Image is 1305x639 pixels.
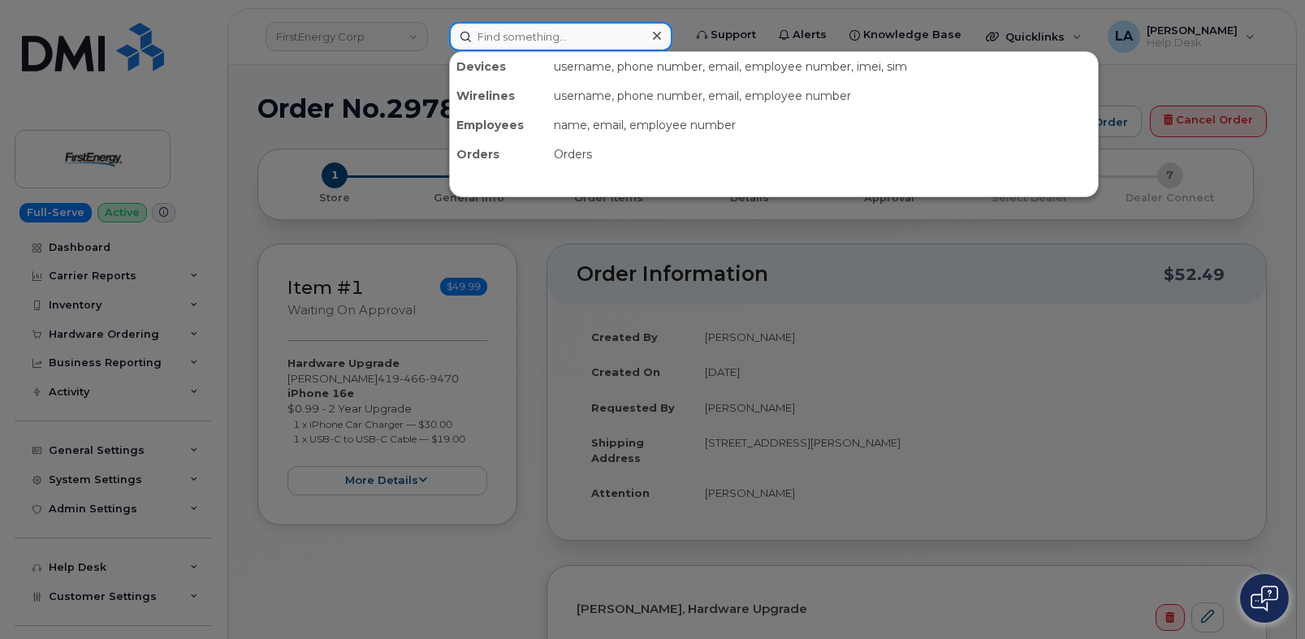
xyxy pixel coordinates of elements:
div: Orders [547,140,1098,169]
img: Open chat [1251,585,1278,611]
div: Employees [450,110,547,140]
div: name, email, employee number [547,110,1098,140]
div: username, phone number, email, employee number, imei, sim [547,52,1098,81]
div: Orders [450,140,547,169]
div: Devices [450,52,547,81]
div: username, phone number, email, employee number [547,81,1098,110]
div: Wirelines [450,81,547,110]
